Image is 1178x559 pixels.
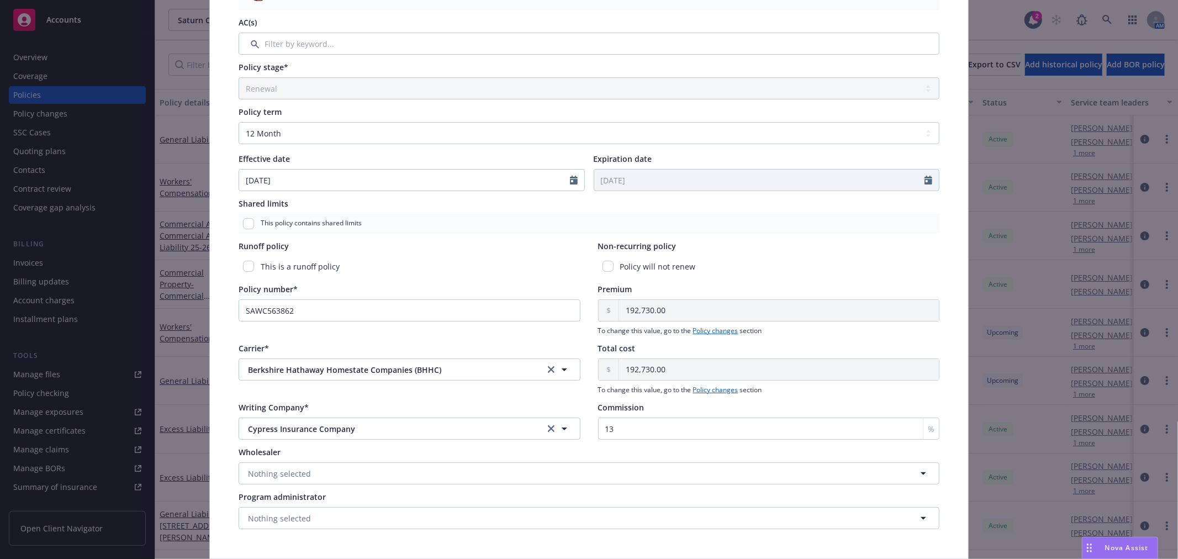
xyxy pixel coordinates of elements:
[239,256,580,277] div: This is a runoff policy
[239,447,281,457] span: Wholesaler
[239,214,939,234] div: This policy contains shared limits
[925,176,932,184] svg: Calendar
[239,358,580,381] button: Berkshire Hathaway Homestate Companies (BHHC)clear selection
[693,326,738,335] a: Policy changes
[239,198,288,209] span: Shared limits
[239,62,288,72] span: Policy stage*
[239,170,570,191] input: MM/DD/YYYY
[239,492,326,502] span: Program administrator
[598,284,632,294] span: Premium
[693,385,738,394] a: Policy changes
[248,468,311,479] span: Nothing selected
[570,176,578,184] svg: Calendar
[239,402,309,413] span: Writing Company*
[239,462,939,484] button: Nothing selected
[239,418,580,440] button: Cypress Insurance Companyclear selection
[598,385,940,395] span: To change this value, go to the section
[594,170,925,191] input: MM/DD/YYYY
[598,256,940,277] div: Policy will not renew
[239,241,289,251] span: Runoff policy
[598,402,645,413] span: Commission
[239,343,269,354] span: Carrier*
[239,284,298,294] span: Policy number*
[239,507,939,529] button: Nothing selected
[619,359,939,380] input: 0.00
[1082,537,1158,559] button: Nova Assist
[239,17,257,28] span: AC(s)
[594,154,652,164] span: Expiration date
[545,422,558,435] a: clear selection
[619,300,939,321] input: 0.00
[1105,543,1149,552] span: Nova Assist
[239,107,282,117] span: Policy term
[928,423,934,435] span: %
[239,33,939,55] input: Filter by keyword...
[598,326,940,336] span: To change this value, go to the section
[1082,537,1096,558] div: Drag to move
[598,241,677,251] span: Non-recurring policy
[239,154,290,164] span: Effective date
[598,343,636,354] span: Total cost
[545,363,558,376] a: clear selection
[248,513,311,524] span: Nothing selected
[248,364,526,376] span: Berkshire Hathaway Homestate Companies (BHHC)
[248,423,526,435] span: Cypress Insurance Company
